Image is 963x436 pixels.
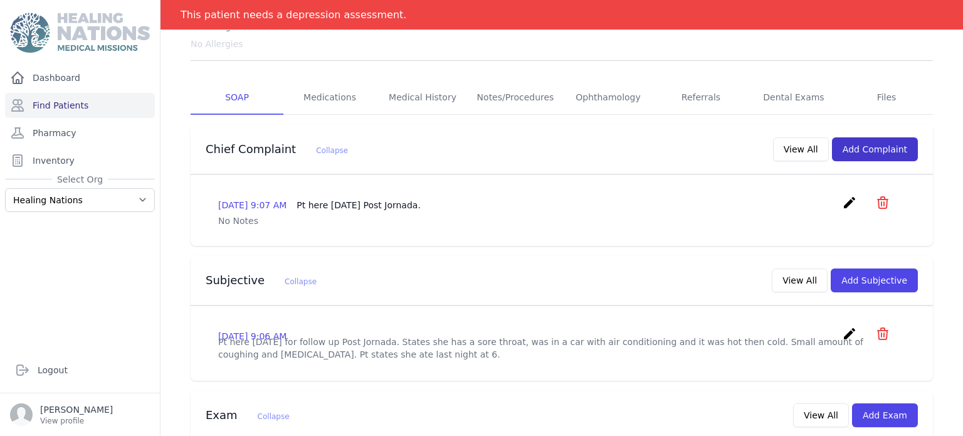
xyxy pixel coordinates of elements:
button: View All [773,137,829,161]
span: Collapse [258,412,290,421]
span: Collapse [316,146,348,155]
button: Add Exam [852,403,918,427]
a: create [842,332,860,344]
a: Files [840,81,933,115]
a: SOAP [191,81,283,115]
i: create [842,195,857,210]
img: Medical Missions EMR [10,13,149,53]
a: Referrals [655,81,747,115]
a: Medications [283,81,376,115]
button: View All [793,403,849,427]
span: Pt here [DATE] Post Jornada. [297,200,421,210]
p: View profile [40,416,113,426]
span: Collapse [285,277,317,286]
button: Add Subjective [831,269,918,292]
a: Dashboard [5,65,155,90]
a: Medical History [376,81,469,115]
span: No Allergies [191,38,243,50]
button: Add Complaint [832,137,918,161]
i: create [842,326,857,341]
a: Inventory [5,148,155,173]
a: Notes/Procedures [469,81,562,115]
a: Logout [10,358,150,383]
h3: Subjective [206,273,317,288]
h3: Chief Complaint [206,142,348,157]
a: Ophthamology [562,81,655,115]
p: [DATE] 9:07 AM [218,199,421,211]
span: Select Org [52,173,108,186]
nav: Tabs [191,81,933,115]
h3: Exam [206,408,290,423]
p: [PERSON_NAME] [40,403,113,416]
p: [DATE] 9:06 AM [218,330,287,343]
a: [PERSON_NAME] View profile [10,403,150,426]
a: Pharmacy [5,120,155,146]
p: Pt here [DATE] for follow up Post Jornada. States she has a sore throat, was in a car with air co... [218,336,905,361]
button: View All [772,269,828,292]
a: Dental Exams [747,81,840,115]
a: Find Patients [5,93,155,118]
a: create [842,201,860,213]
p: No Notes [218,215,905,227]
